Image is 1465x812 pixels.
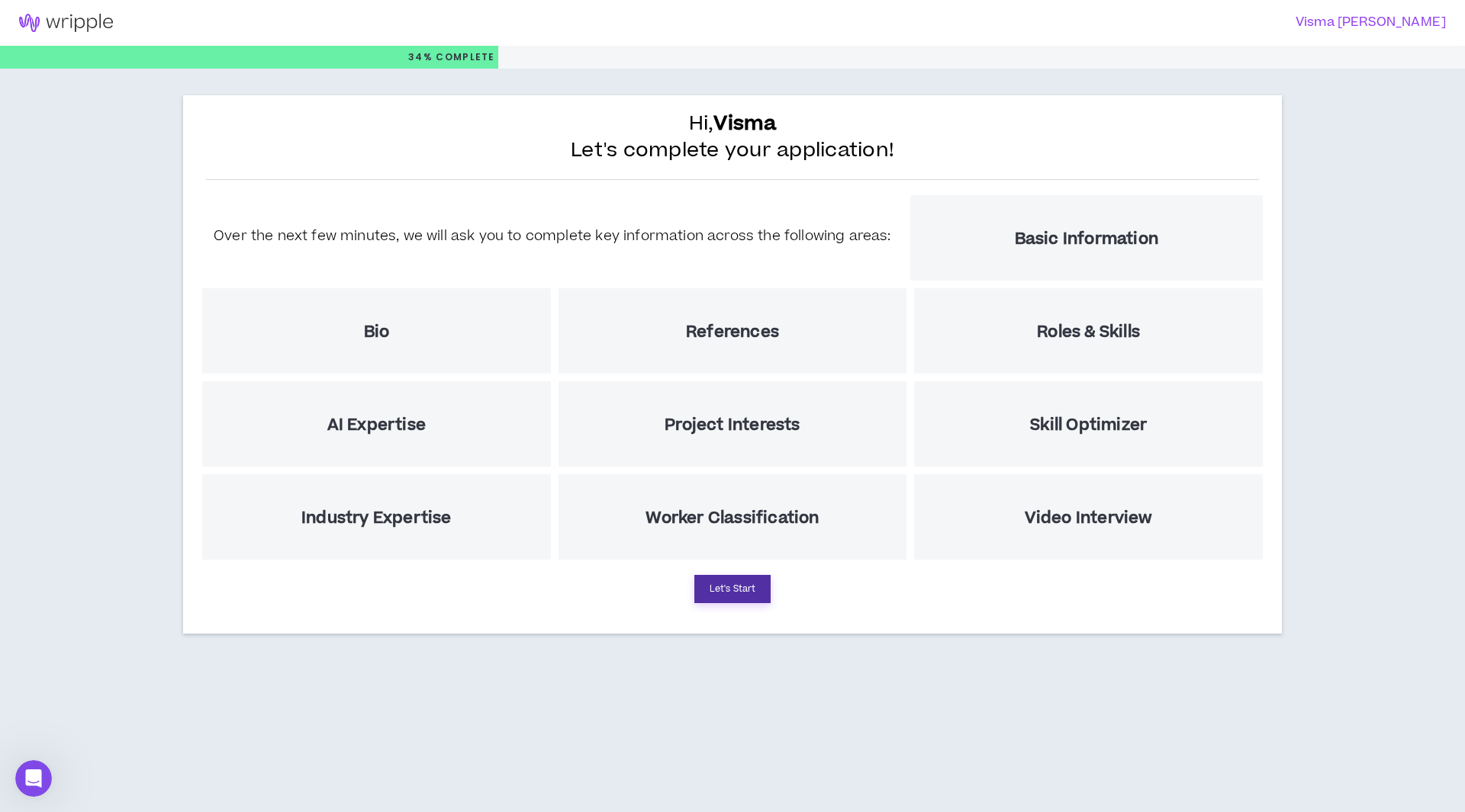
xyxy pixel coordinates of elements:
h5: Basic Information [1015,229,1158,249]
h5: Roles & Skills [1037,323,1140,342]
span: Hi, [689,111,777,137]
h5: Project Interests [665,416,800,435]
h5: Worker Classification [646,509,819,528]
h5: References [686,323,779,342]
h5: Industry Expertise [301,509,452,528]
span: Complete [433,50,495,64]
h5: Bio [364,323,390,342]
h5: Video Interview [1025,509,1153,528]
iframe: Intercom live chat [15,760,52,797]
button: Let's Start [694,575,771,603]
b: Visma [713,109,776,138]
h5: AI Expertise [327,416,426,435]
p: 34% [408,46,495,69]
h5: Over the next few minutes, we will ask you to complete key information across the following areas: [214,226,891,246]
span: Let's complete your application! [571,137,894,164]
h3: Visma [PERSON_NAME] [723,15,1447,30]
h5: Skill Optimizer [1030,416,1147,435]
